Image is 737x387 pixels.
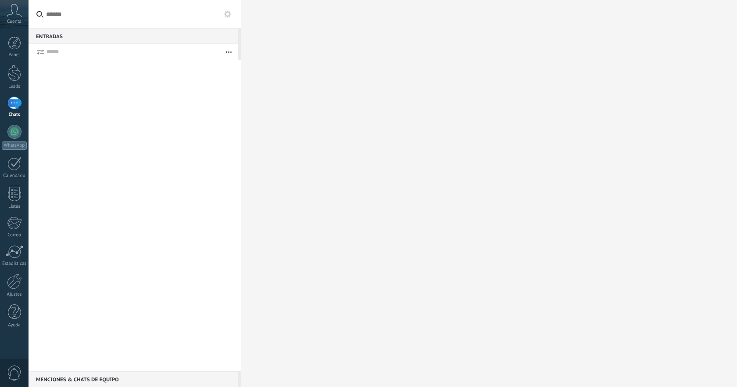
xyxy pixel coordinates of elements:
div: Leads [2,84,27,90]
div: Entradas [29,28,238,44]
div: Ayuda [2,322,27,328]
div: Listas [2,204,27,210]
div: Panel [2,52,27,58]
div: Estadísticas [2,261,27,267]
div: WhatsApp [2,141,27,150]
div: Ajustes [2,292,27,297]
span: Cuenta [7,19,21,25]
div: Chats [2,112,27,118]
div: Menciones & Chats de equipo [29,371,238,387]
div: Calendario [2,173,27,179]
div: Correo [2,232,27,238]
